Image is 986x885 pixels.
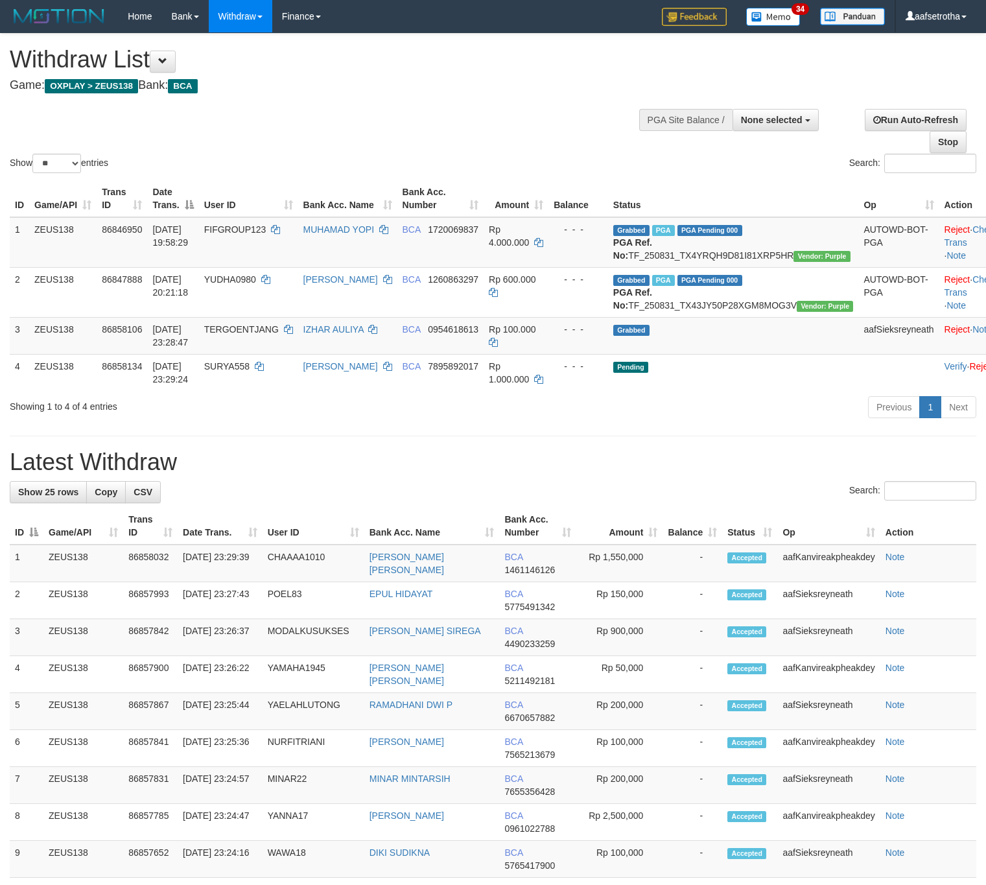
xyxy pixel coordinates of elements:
[663,508,722,545] th: Balance: activate to sort column ascending
[147,180,198,217] th: Date Trans.: activate to sort column descending
[29,217,97,268] td: ZEUS138
[123,545,178,582] td: 86858032
[178,582,263,619] td: [DATE] 23:27:43
[303,324,364,335] a: IZHAR AULIYA
[886,589,905,599] a: Note
[102,274,142,285] span: 86847888
[10,545,43,582] td: 1
[43,841,123,878] td: ZEUS138
[613,325,650,336] span: Grabbed
[10,449,976,475] h1: Latest Withdraw
[727,626,766,637] span: Accepted
[95,487,117,497] span: Copy
[504,552,522,562] span: BCA
[613,275,650,286] span: Grabbed
[125,481,161,503] a: CSV
[152,224,188,248] span: [DATE] 19:58:29
[886,663,905,673] a: Note
[504,737,522,747] span: BCA
[29,180,97,217] th: Game/API: activate to sort column ascending
[886,700,905,710] a: Note
[43,804,123,841] td: ZEUS138
[777,767,880,804] td: aafSieksreyneath
[178,693,263,730] td: [DATE] 23:25:44
[10,767,43,804] td: 7
[746,8,801,26] img: Button%20Memo.svg
[10,267,29,317] td: 2
[178,545,263,582] td: [DATE] 23:29:39
[554,273,603,286] div: - - -
[792,3,809,15] span: 34
[263,804,364,841] td: YANNA17
[576,545,663,582] td: Rp 1,550,000
[777,693,880,730] td: aafSieksreyneath
[793,251,850,262] span: Vendor URL: https://trx4.1velocity.biz
[397,180,484,217] th: Bank Acc. Number: activate to sort column ascending
[504,713,555,723] span: Copy 6670657882 to clipboard
[504,639,555,649] span: Copy 4490233259 to clipboard
[663,545,722,582] td: -
[777,804,880,841] td: aafKanvireakpheakdey
[504,860,555,871] span: Copy 5765417900 to clipboard
[123,582,178,619] td: 86857993
[886,847,905,858] a: Note
[727,774,766,785] span: Accepted
[45,79,138,93] span: OXPLAY > ZEUS138
[727,663,766,674] span: Accepted
[797,301,853,312] span: Vendor URL: https://trx4.1velocity.biz
[303,274,378,285] a: [PERSON_NAME]
[576,804,663,841] td: Rp 2,500,000
[722,508,777,545] th: Status: activate to sort column ascending
[43,582,123,619] td: ZEUS138
[10,481,87,503] a: Show 25 rows
[504,773,522,784] span: BCA
[102,224,142,235] span: 86846950
[489,274,535,285] span: Rp 600.000
[10,317,29,354] td: 3
[263,656,364,693] td: YAMAHA1945
[10,693,43,730] td: 5
[489,224,529,248] span: Rp 4.000.000
[43,545,123,582] td: ZEUS138
[178,767,263,804] td: [DATE] 23:24:57
[152,361,188,384] span: [DATE] 23:29:24
[613,362,648,373] span: Pending
[97,180,147,217] th: Trans ID: activate to sort column ascending
[263,508,364,545] th: User ID: activate to sort column ascending
[946,300,966,311] a: Note
[504,676,555,686] span: Copy 5211492181 to clipboard
[820,8,885,25] img: panduan.png
[263,693,364,730] td: YAELAHLUTONG
[727,737,766,748] span: Accepted
[263,841,364,878] td: WAWA18
[370,552,444,575] a: [PERSON_NAME] [PERSON_NAME]
[43,619,123,656] td: ZEUS138
[504,749,555,760] span: Copy 7565213679 to clipboard
[263,767,364,804] td: MINAR22
[504,786,555,797] span: Copy 7655356428 to clipboard
[489,361,529,384] span: Rp 1.000.000
[18,487,78,497] span: Show 25 rows
[946,250,966,261] a: Note
[403,274,421,285] span: BCA
[178,804,263,841] td: [DATE] 23:24:47
[152,274,188,298] span: [DATE] 20:21:18
[428,361,478,372] span: Copy 7895892017 to clipboard
[652,225,675,236] span: Marked by aafnoeunsreypich
[370,773,451,784] a: MINAR MINTARSIH
[945,324,970,335] a: Reject
[123,804,178,841] td: 86857785
[168,79,197,93] span: BCA
[777,545,880,582] td: aafKanvireakpheakdey
[504,700,522,710] span: BCA
[945,224,970,235] a: Reject
[576,508,663,545] th: Amount: activate to sort column ascending
[204,361,250,372] span: SURYA558
[499,508,576,545] th: Bank Acc. Number: activate to sort column ascending
[370,700,452,710] a: RAMADHANI DWI P
[727,589,766,600] span: Accepted
[10,47,644,73] h1: Withdraw List
[428,224,478,235] span: Copy 1720069837 to clipboard
[403,324,421,335] span: BCA
[29,317,97,354] td: ZEUS138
